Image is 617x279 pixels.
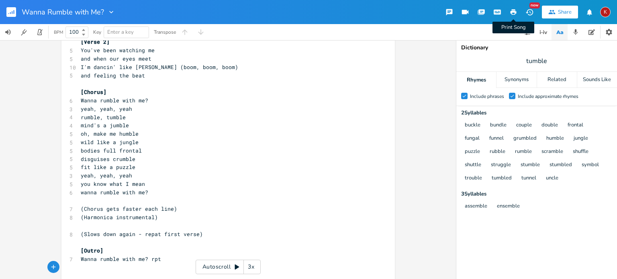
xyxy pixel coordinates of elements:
[537,72,577,88] div: Related
[491,162,511,169] button: struggle
[81,214,158,221] span: (Harmonica instrumental)
[81,47,155,54] span: You've been watching me
[600,3,611,21] button: K
[81,38,110,45] span: [Verse 2]
[81,114,126,121] span: rumble, tumble
[461,45,612,51] div: Dictionary
[516,122,532,129] button: couple
[93,30,101,35] div: Key
[81,155,135,163] span: disguises crumble
[81,122,129,129] span: mind's a jumble
[518,94,578,99] div: Include approximate rhymes
[490,122,507,129] button: bundle
[521,162,540,169] button: stumble
[81,72,145,79] span: and feeling the beat
[513,135,537,142] button: grumbled
[529,2,540,8] div: New
[81,105,132,112] span: yeah, yeah, yeah
[81,55,151,62] span: and when our eyes meet
[81,172,132,179] span: yeah, yeah, yeah
[461,110,612,116] div: 2 Syllable s
[244,260,258,274] div: 3x
[465,135,480,142] button: fungal
[541,122,558,129] button: double
[542,6,578,18] button: Share
[558,8,572,16] div: Share
[154,30,176,35] div: Transpose
[196,260,261,274] div: Autoscroll
[521,5,537,19] button: New
[582,162,599,169] button: symbol
[81,163,135,171] span: fit like a puzzle
[573,149,588,155] button: shuffle
[496,72,536,88] div: Synonyms
[465,203,487,210] button: assemble
[81,97,148,104] span: Wanna rumble with me?
[541,149,563,155] button: scramble
[81,180,145,187] span: you know what I mean
[81,247,103,254] span: [Outro]
[546,175,558,182] button: uncle
[574,135,588,142] button: jungle
[81,189,148,196] span: wanna rumble with me?
[600,7,611,17] div: kerynlee24
[515,149,532,155] button: rumble
[22,8,104,16] span: Wanna Rumble with Me?
[465,175,482,182] button: trouble
[490,149,505,155] button: rubble
[81,88,106,96] span: [Chorus]
[81,205,177,212] span: (Chorus gets faster each line)
[526,57,547,66] span: tumble
[81,147,142,154] span: bodies full frontal
[54,30,63,35] div: BPM
[81,130,139,137] span: oh, make me humble
[489,135,504,142] button: funnel
[497,203,520,210] button: ensemble
[568,122,583,129] button: frontal
[81,230,203,238] span: (Slows down again - repat first verse)
[465,122,480,129] button: buckle
[461,191,612,197] div: 3 Syllable s
[107,29,134,36] span: Enter a key
[505,5,521,19] button: Print Song
[521,175,536,182] button: tunnel
[470,94,504,99] div: Include phrases
[465,162,481,169] button: shuttle
[81,63,238,71] span: I'm dancin' like [PERSON_NAME] (boom, boom, boom)
[577,72,617,88] div: Sounds Like
[546,135,564,142] button: humble
[465,149,480,155] button: puzzle
[550,162,572,169] button: stumbled
[492,175,512,182] button: tumbled
[456,72,496,88] div: Rhymes
[81,138,139,146] span: wild like a jungle
[81,255,161,263] span: Wanna rumble with me? rpt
